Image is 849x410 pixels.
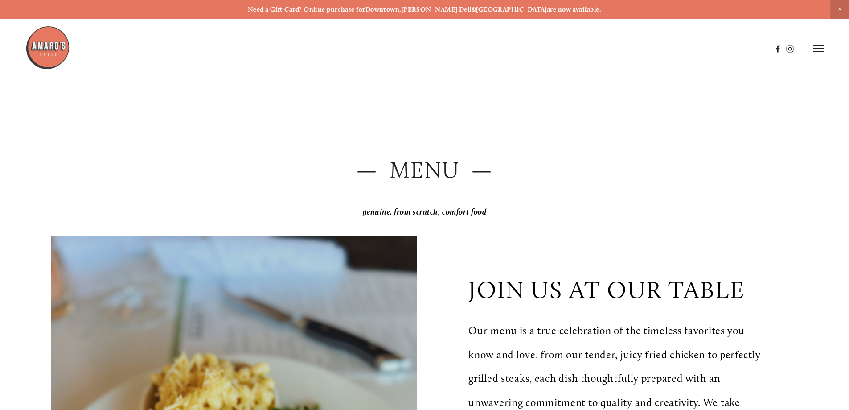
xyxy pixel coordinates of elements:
[402,5,472,13] a: [PERSON_NAME] Dell
[248,5,365,13] strong: Need a Gift Card? Online purchase for
[51,154,798,186] h2: — Menu —
[472,5,476,13] strong: &
[363,207,487,217] em: genuine, from scratch, comfort food
[399,5,401,13] strong: ,
[365,5,400,13] a: Downtown
[547,5,601,13] strong: are now available.
[476,5,547,13] a: [GEOGRAPHIC_DATA]
[25,25,70,70] img: Amaro's Table
[468,275,745,304] p: join us at our table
